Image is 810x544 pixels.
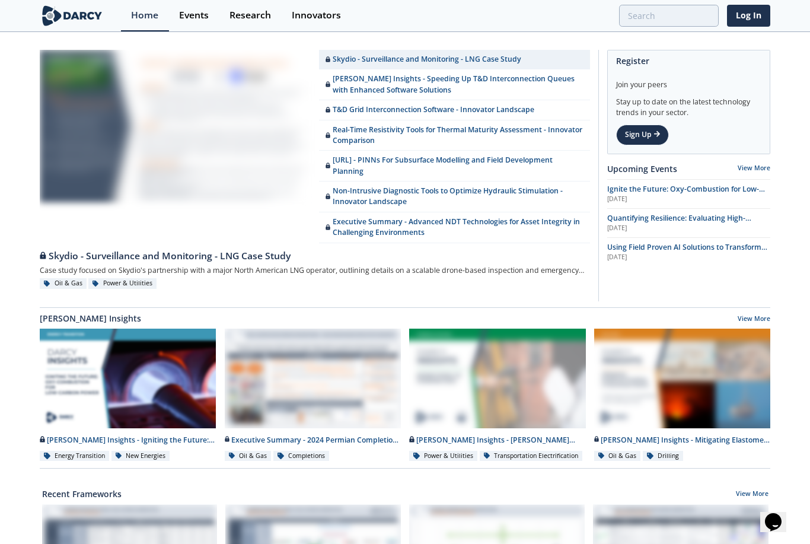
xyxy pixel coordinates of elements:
div: Executive Summary - 2024 Permian Completion Design Roundtable - [US_STATE][GEOGRAPHIC_DATA] [225,435,401,446]
a: Darcy Insights - Mitigating Elastomer Swelling Issue in Downhole Drilling Mud Motors preview [PER... [590,329,775,462]
div: [DATE] [607,224,770,233]
a: T&D Grid Interconnection Software - Innovator Landscape [319,100,590,120]
div: Oil & Gas [225,451,272,462]
a: Executive Summary - Advanced NDT Technologies for Asset Integrity in Challenging Environments [319,212,590,243]
div: [DATE] [607,195,770,204]
div: Innovators [292,11,341,20]
span: Ignite the Future: Oxy-Combustion for Low-Carbon Power [607,184,765,205]
a: Darcy Insights - Darcy Insights - Bidirectional EV Charging preview [PERSON_NAME] Insights - [PER... [405,329,590,462]
a: [URL] - PINNs For Subsurface Modelling and Field Development Planning [319,151,590,182]
a: [PERSON_NAME] Insights [40,312,141,325]
a: Upcoming Events [607,163,677,175]
a: Log In [727,5,770,27]
div: Stay up to date on the latest technology trends in your sector. [616,90,761,118]
a: Non-Intrusive Diagnostic Tools to Optimize Hydraulic Stimulation - Innovator Landscape [319,182,590,212]
a: Recent Frameworks [42,488,122,500]
img: logo-wide.svg [40,5,104,26]
div: Research [229,11,271,20]
div: [PERSON_NAME] Insights - Mitigating Elastomer Swelling Issue in Downhole Drilling Mud Motors [594,435,771,446]
span: Using Field Proven AI Solutions to Transform Safety Programs [607,242,767,263]
div: [DATE] [607,253,770,262]
span: Quantifying Resilience: Evaluating High-Impact, Low-Frequency (HILF) Events [607,213,751,234]
div: [PERSON_NAME] Insights - [PERSON_NAME] Insights - Bidirectional EV Charging [409,435,586,446]
a: [PERSON_NAME] Insights - Speeding Up T&D Interconnection Queues with Enhanced Software Solutions [319,69,590,100]
a: Executive Summary - 2024 Permian Completion Design Roundtable - Delaware Basin preview Executive ... [221,329,406,462]
div: Transportation Electrification [480,451,583,462]
a: Real-Time Resistivity Tools for Thermal Maturity Assessment - Innovator Comparison [319,120,590,151]
div: Power & Utilities [88,278,157,289]
a: Skydio - Surveillance and Monitoring - LNG Case Study [40,243,590,263]
div: Power & Utilities [409,451,477,462]
div: New Energies [111,451,170,462]
div: Drilling [643,451,683,462]
a: View More [738,314,770,325]
div: Oil & Gas [594,451,641,462]
a: View More [738,164,770,172]
div: Skydio - Surveillance and Monitoring - LNG Case Study [40,249,590,263]
a: Ignite the Future: Oxy-Combustion for Low-Carbon Power [DATE] [607,184,770,204]
div: Oil & Gas [40,278,87,289]
div: Energy Transition [40,451,109,462]
a: View More [736,489,768,500]
iframe: chat widget [760,497,798,532]
div: Home [131,11,158,20]
a: Quantifying Resilience: Evaluating High-Impact, Low-Frequency (HILF) Events [DATE] [607,213,770,233]
a: Skydio - Surveillance and Monitoring - LNG Case Study [319,50,590,69]
a: Using Field Proven AI Solutions to Transform Safety Programs [DATE] [607,242,770,262]
div: [PERSON_NAME] Insights - Igniting the Future: Oxy-Combustion for Low-carbon power [40,435,216,446]
div: Events [179,11,209,20]
a: Darcy Insights - Igniting the Future: Oxy-Combustion for Low-carbon power preview [PERSON_NAME] I... [36,329,221,462]
a: Sign Up [616,125,669,145]
div: Join your peers [616,71,761,90]
div: Case study focused on Skydio's partnership with a major North American LNG operator, outlining de... [40,263,590,278]
div: Register [616,50,761,71]
input: Advanced Search [619,5,719,27]
div: Completions [273,451,329,462]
